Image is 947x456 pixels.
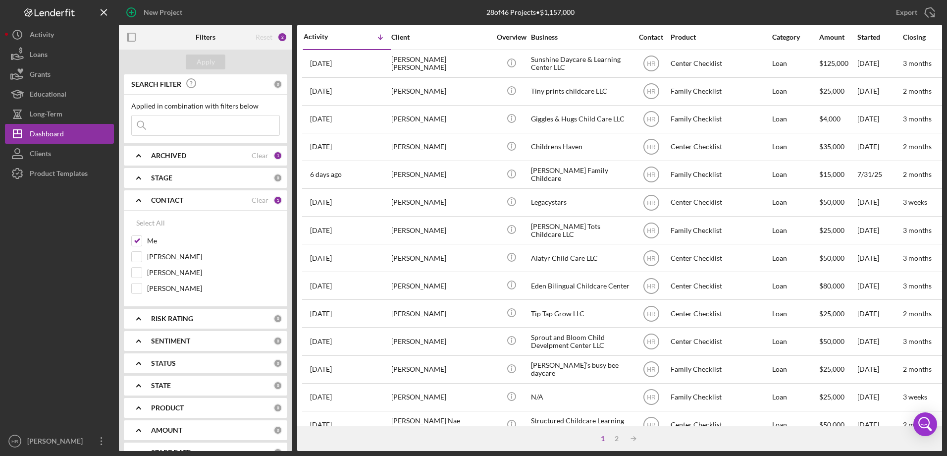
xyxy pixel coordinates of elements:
[903,226,932,234] time: 3 months
[857,300,902,327] div: [DATE]
[610,435,624,443] div: 2
[819,51,856,77] div: $125,000
[531,134,630,160] div: Childrens Haven
[819,356,856,383] div: $25,000
[671,356,770,383] div: Family Checklist
[819,273,856,299] div: $80,000
[391,106,490,132] div: [PERSON_NAME]
[310,143,332,151] time: 2025-08-16 18:53
[819,245,856,271] div: $50,000
[531,217,630,243] div: [PERSON_NAME] Tots Childcare LLC
[857,33,902,41] div: Started
[903,420,932,429] time: 2 months
[486,8,575,16] div: 28 of 46 Projects • $1,157,000
[857,162,902,188] div: 7/31/25
[391,245,490,271] div: [PERSON_NAME]
[772,189,818,216] div: Loan
[857,78,902,105] div: [DATE]
[391,51,490,77] div: [PERSON_NAME] [PERSON_NAME]
[5,124,114,144] a: Dashboard
[391,328,490,354] div: [PERSON_NAME]
[531,356,630,383] div: [PERSON_NAME]’s busy bee daycare
[151,174,172,182] b: STAGE
[151,152,186,160] b: ARCHIVED
[819,134,856,160] div: $35,000
[671,134,770,160] div: Center Checklist
[772,273,818,299] div: Loan
[196,33,215,41] b: Filters
[391,300,490,327] div: [PERSON_NAME]
[391,189,490,216] div: [PERSON_NAME]
[256,33,272,41] div: Reset
[647,310,656,317] text: HR
[151,196,183,204] b: CONTACT
[391,78,490,105] div: [PERSON_NAME]
[903,254,932,262] time: 3 months
[273,426,282,435] div: 0
[5,104,114,124] button: Long-Term
[647,199,656,206] text: HR
[671,245,770,271] div: Center Checklist
[531,273,630,299] div: Eden Bilingual Childcare Center
[671,217,770,243] div: Family Checklist
[5,164,114,183] button: Product Templates
[30,45,48,67] div: Loans
[30,164,88,186] div: Product Templates
[819,33,856,41] div: Amount
[273,151,282,160] div: 1
[819,78,856,105] div: $25,000
[671,51,770,77] div: Center Checklist
[310,338,332,345] time: 2025-08-12 19:56
[772,106,818,132] div: Loan
[252,196,268,204] div: Clear
[819,384,856,410] div: $25,000
[30,64,51,87] div: Grants
[772,384,818,410] div: Loan
[903,198,927,206] time: 3 weeks
[147,284,280,293] label: [PERSON_NAME]
[903,142,932,151] time: 2 months
[5,64,114,84] button: Grants
[903,309,932,318] time: 2 months
[310,227,332,234] time: 2025-08-13 21:30
[5,144,114,164] button: Clients
[671,162,770,188] div: Family Checklist
[903,282,932,290] time: 3 months
[857,217,902,243] div: [DATE]
[273,196,282,205] div: 1
[186,55,225,69] button: Apply
[147,252,280,262] label: [PERSON_NAME]
[896,2,917,22] div: Export
[5,45,114,64] a: Loans
[310,421,332,429] time: 2025-08-05 18:55
[647,283,656,289] text: HR
[531,384,630,410] div: N/A
[273,403,282,412] div: 0
[857,328,902,354] div: [DATE]
[273,80,282,89] div: 0
[119,2,192,22] button: New Project
[391,412,490,438] div: [PERSON_NAME]'Nae [PERSON_NAME]
[647,227,656,234] text: HR
[310,393,332,401] time: 2025-08-07 01:57
[819,106,856,132] div: $4,000
[151,404,184,412] b: PRODUCT
[903,114,932,123] time: 3 months
[772,217,818,243] div: Loan
[5,84,114,104] button: Educational
[531,33,630,41] div: Business
[596,435,610,443] div: 1
[30,144,51,166] div: Clients
[819,162,856,188] div: $15,000
[671,189,770,216] div: Center Checklist
[391,162,490,188] div: [PERSON_NAME]
[647,116,656,123] text: HR
[772,51,818,77] div: Loan
[903,337,932,345] time: 3 months
[531,245,630,271] div: Alatyr Child Care LLC
[671,106,770,132] div: Family Checklist
[903,59,932,67] time: 3 months
[5,25,114,45] button: Activity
